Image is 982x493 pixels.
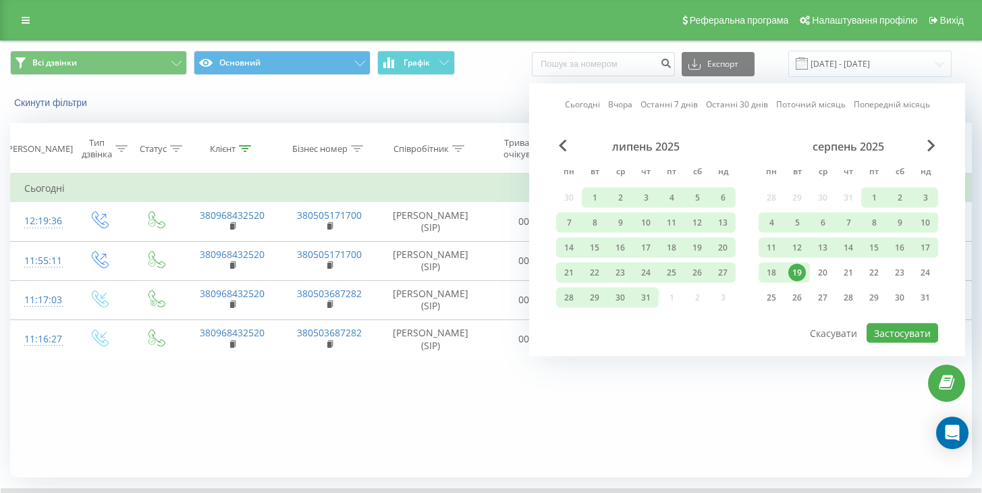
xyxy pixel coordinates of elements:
div: 22 [865,264,883,282]
div: 14 [560,239,578,257]
div: Open Intercom Messenger [936,417,969,449]
div: Статус [140,143,167,155]
div: чт 24 лип 2025 р. [633,263,659,283]
div: 11 [763,239,780,257]
div: 1 [865,189,883,207]
td: 00:09 [483,202,577,241]
button: Графік [377,51,455,75]
abbr: понеділок [559,163,579,183]
div: чт 17 лип 2025 р. [633,238,659,258]
div: ср 20 серп 2025 р. [810,263,836,283]
div: ср 23 лип 2025 р. [607,263,633,283]
div: 13 [714,214,732,232]
div: [PERSON_NAME] [5,143,73,155]
button: Експорт [682,52,755,76]
td: [PERSON_NAME] (SIP) [378,280,483,319]
a: Сьогодні [565,98,600,111]
div: сб 26 лип 2025 р. [684,263,710,283]
div: 21 [840,264,857,282]
div: 6 [714,189,732,207]
div: 30 [891,289,908,307]
abbr: неділя [713,163,733,183]
div: пт 1 серп 2025 р. [861,188,887,208]
div: 9 [891,214,908,232]
div: пт 25 лип 2025 р. [659,263,684,283]
div: липень 2025 [556,140,736,153]
div: 30 [611,289,629,307]
div: пн 14 лип 2025 р. [556,238,582,258]
div: вт 19 серп 2025 р. [784,263,810,283]
div: 9 [611,214,629,232]
div: 11 [663,214,680,232]
div: 31 [637,289,655,307]
button: Всі дзвінки [10,51,187,75]
div: 12:19:36 [24,208,57,234]
div: пн 11 серп 2025 р. [759,238,784,258]
div: вт 26 серп 2025 р. [784,288,810,308]
div: 7 [560,214,578,232]
div: вт 29 лип 2025 р. [582,288,607,308]
div: пт 15 серп 2025 р. [861,238,887,258]
div: сб 19 лип 2025 р. [684,238,710,258]
div: 4 [663,189,680,207]
abbr: субота [890,163,910,183]
div: 11:17:03 [24,287,57,313]
div: пт 8 серп 2025 р. [861,213,887,233]
a: Останні 7 днів [640,98,698,111]
div: 12 [788,239,806,257]
a: 380505171700 [297,248,362,261]
td: [PERSON_NAME] (SIP) [378,241,483,280]
div: 22 [586,264,603,282]
div: пт 22 серп 2025 р. [861,263,887,283]
div: нд 24 серп 2025 р. [912,263,938,283]
div: нд 27 лип 2025 р. [710,263,736,283]
div: вт 8 лип 2025 р. [582,213,607,233]
div: 25 [663,264,680,282]
input: Пошук за номером [532,52,675,76]
div: 26 [688,264,706,282]
td: Сьогодні [11,175,972,202]
div: 5 [788,214,806,232]
div: вт 22 лип 2025 р. [582,263,607,283]
div: Тип дзвінка [82,137,112,160]
a: 380505171700 [297,209,362,222]
a: 380968432520 [200,287,265,300]
div: чт 28 серп 2025 р. [836,288,861,308]
div: 17 [637,239,655,257]
div: вт 5 серп 2025 р. [784,213,810,233]
abbr: п’ятниця [661,163,682,183]
div: Співробітник [393,143,449,155]
div: нд 6 лип 2025 р. [710,188,736,208]
div: 20 [714,239,732,257]
div: ср 13 серп 2025 р. [810,238,836,258]
abbr: неділя [915,163,935,183]
div: 20 [814,264,831,282]
abbr: середа [813,163,833,183]
div: вт 12 серп 2025 р. [784,238,810,258]
div: 26 [788,289,806,307]
abbr: середа [610,163,630,183]
button: Основний [194,51,371,75]
div: нд 13 лип 2025 р. [710,213,736,233]
div: 19 [788,264,806,282]
div: 16 [611,239,629,257]
div: ср 30 лип 2025 р. [607,288,633,308]
div: 17 [917,239,934,257]
div: нд 10 серп 2025 р. [912,213,938,233]
button: Застосувати [867,323,938,343]
div: 3 [637,189,655,207]
div: 11:55:11 [24,248,57,274]
div: 6 [814,214,831,232]
span: Всі дзвінки [32,57,77,68]
div: пн 21 лип 2025 р. [556,263,582,283]
div: 21 [560,264,578,282]
div: ср 2 лип 2025 р. [607,188,633,208]
div: сб 9 серп 2025 р. [887,213,912,233]
div: пт 29 серп 2025 р. [861,288,887,308]
div: ср 9 лип 2025 р. [607,213,633,233]
button: Скинути фільтри [10,97,94,109]
div: 5 [688,189,706,207]
abbr: вівторок [787,163,807,183]
div: Бізнес номер [292,143,348,155]
div: сб 5 лип 2025 р. [684,188,710,208]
